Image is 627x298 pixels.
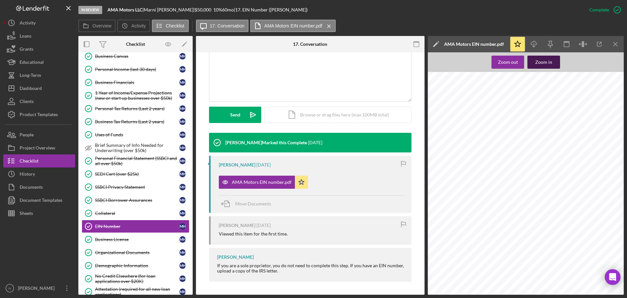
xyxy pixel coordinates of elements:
div: Business Financials [95,80,179,85]
div: [PERSON_NAME] [16,282,59,296]
div: M H [179,184,186,190]
span: [GEOGRAPHIC_DATA] [454,94,489,97]
div: Attestation (required for all new loan applications) [95,287,179,297]
span: Please keep this notice in your permanent [530,183,612,186]
span: WE ASSIGNED YOU AN EMPLOYER IDENTIFICATION NUMBER [478,169,577,173]
button: Loans [3,29,75,43]
a: Educational [3,56,75,69]
div: AMA Motors EIN number.pdf [232,180,292,185]
div: People [20,128,34,143]
span: corporation election and does not need to file Form 8832. [451,228,566,232]
button: AMA Motors EIN number.pdf [219,176,308,189]
span: CP 575 G [596,124,612,127]
span: : [486,248,488,251]
label: 17. Conversation [210,23,245,28]
span: If the information is not correct as shown [533,202,618,205]
span: [DATE] [592,101,604,104]
div: M H [179,92,186,99]
div: Dashboard [20,82,42,96]
div: Send [230,107,240,123]
span: Number of this notice: [552,124,596,127]
span: This notice is issued only [566,254,619,258]
span: records. [451,186,467,189]
span: Move Documents [235,201,271,206]
span: Employer Identification Number: [552,107,614,111]
div: SEDI Cert (over $25k) [95,171,179,177]
div: Marni [PERSON_NAME] | [144,7,195,12]
div: [PERSON_NAME] [219,162,255,167]
div: In Review [78,6,102,14]
span: write us, do not complete and return the stub. [451,294,543,297]
span: IMPORTANT REMINDERS [451,248,489,251]
a: Personal Financial Statement (SSBCI and all over $50k)MH [82,154,189,167]
span: The LLC will be treated as a corporation as of the effective date of the S [476,225,625,228]
button: History [3,167,75,181]
button: Zoom out [491,56,524,69]
div: [PERSON_NAME] Marked this Complete [225,140,307,145]
button: 17. Conversation [196,20,249,32]
div: Product Templates [20,108,58,123]
div: Documents [20,181,43,195]
span: [US_EMPLOYER_IDENTIFICATION_NUMBER] [552,111,622,114]
span: DEPARTMENT OF THE TREASURY [454,88,507,91]
div: Business Tax Returns (Last 2 years) [95,119,179,124]
div: M H [179,79,186,86]
a: Business Tax Returns (Last 2 years)MH [82,115,189,128]
div: Zoom in [535,56,552,69]
div: M H [179,105,186,112]
a: Dashboard [3,82,75,95]
button: Product Templates [3,108,75,121]
span: Corporation [451,225,473,228]
span: one time and the IRS will not be able to generate a duplicate copy for you. [465,258,616,261]
div: Business License [95,237,179,242]
span: visit our Web site at [DOMAIN_NAME]. [451,238,523,241]
button: Move Documents [219,196,278,212]
a: Checklist [3,154,75,167]
button: AMA Motors EIN number.pdf [250,20,335,32]
button: Long-Term [3,69,75,82]
span: Thank you for applying for an Employer Identification Number (EIN). [460,176,595,179]
label: AMA Motors EIN number.pdf [264,23,322,28]
label: Activity [131,23,146,28]
span: If you do not need to [572,290,614,294]
span: STUB AT THE END OF THIS NOTICE. [552,150,614,153]
span: You [607,258,613,261]
span: 63104 [495,137,505,140]
a: Document Templates [3,194,75,207]
span: [PHONE_NUMBER] [552,137,580,140]
div: Zoom out [498,56,518,69]
div: Grants [20,43,33,57]
button: Send [209,107,261,123]
div: | 17. EIN Number ([PERSON_NAME]) [234,7,308,12]
button: IV[PERSON_NAME] [3,282,75,295]
button: Project Overview [3,141,75,154]
a: Business FinancialsMH [82,76,189,89]
label: Checklist [166,23,185,28]
span: [GEOGRAPHIC_DATA], [GEOGRAPHIC_DATA] [463,137,536,140]
div: Sheets [20,207,33,221]
button: Activity [3,16,75,29]
div: Uses of Funds [95,132,179,137]
div: Personal Tax Returns (Last 2 years) [95,106,179,111]
a: SEDI Cert (over $25k)MH [82,167,189,181]
label: Overview [92,23,111,28]
span: that you use your EIN and complete name and address exactly as shown above. [451,196,602,199]
div: M H [179,158,186,164]
span: . [471,225,473,228]
div: History [20,167,35,182]
div: No Credit Elsewhere (for loan applications over $20K) [95,273,179,284]
span: $50,000 [195,7,211,12]
div: Checklist [126,42,145,47]
div: Educational [20,56,44,70]
span: your federal tax forms. [465,271,512,274]
button: Overview [78,20,116,32]
span: at the bottom of this notice and send it along with your letter. [451,290,580,294]
div: Clients [20,95,34,110]
a: EIN NumberMH [82,220,189,233]
button: Complete [583,3,624,16]
div: 1 Year of Income/Expense Projections (new or start up businesses over $50k) [95,90,179,101]
button: Grants [3,43,75,56]
div: If you are a sole proprietor, you do not need to complete this step. If you have an EIN number, u... [217,263,405,273]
